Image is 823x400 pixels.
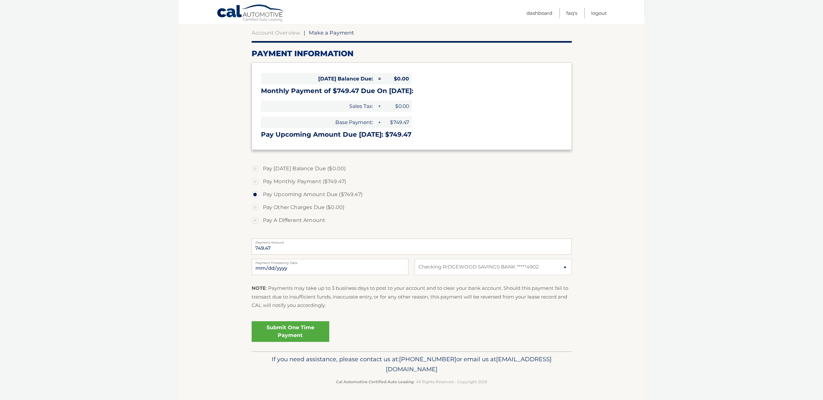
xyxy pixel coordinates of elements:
label: Payment Processing Date [252,259,408,264]
label: Payment Amount [252,238,572,244]
a: Account Overview [252,29,300,36]
span: $749.47 [383,117,412,128]
a: Logout [591,8,607,18]
a: FAQ's [566,8,577,18]
p: : Payments may take up to 3 business days to post to your account and to clear your bank account.... [252,284,572,310]
label: Pay Other Charges Due ($0.00) [252,201,572,214]
input: Payment Date [252,259,408,275]
strong: NOTE [252,285,266,291]
span: Make a Payment [309,29,354,36]
label: Pay Upcoming Amount Due ($749.47) [252,188,572,201]
span: Sales Tax: [261,100,375,112]
a: Cal Automotive [217,4,285,23]
p: - All Rights Reserved - Copyright 2025 [256,378,568,385]
h2: Payment Information [252,49,572,58]
span: Base Payment: [261,117,375,128]
label: Pay A Different Amount [252,214,572,227]
span: $0.00 [383,73,412,84]
span: [PHONE_NUMBER] [399,355,456,363]
a: Submit One Time Payment [252,321,329,342]
a: Dashboard [526,8,552,18]
span: + [376,100,382,112]
label: Pay Monthly Payment ($749.47) [252,175,572,188]
input: Payment Amount [252,238,572,255]
label: Pay [DATE] Balance Due ($0.00) [252,162,572,175]
h3: Monthly Payment of $749.47 Due On [DATE]: [261,87,562,95]
h3: Pay Upcoming Amount Due [DATE]: $749.47 [261,131,562,139]
span: [DATE] Balance Due: [261,73,375,84]
span: $0.00 [383,100,412,112]
p: If you need assistance, please contact us at: or email us at [256,354,568,375]
strong: Cal Automotive Certified Auto Leasing [336,379,414,384]
span: + [376,117,382,128]
span: | [304,29,305,36]
span: = [376,73,382,84]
